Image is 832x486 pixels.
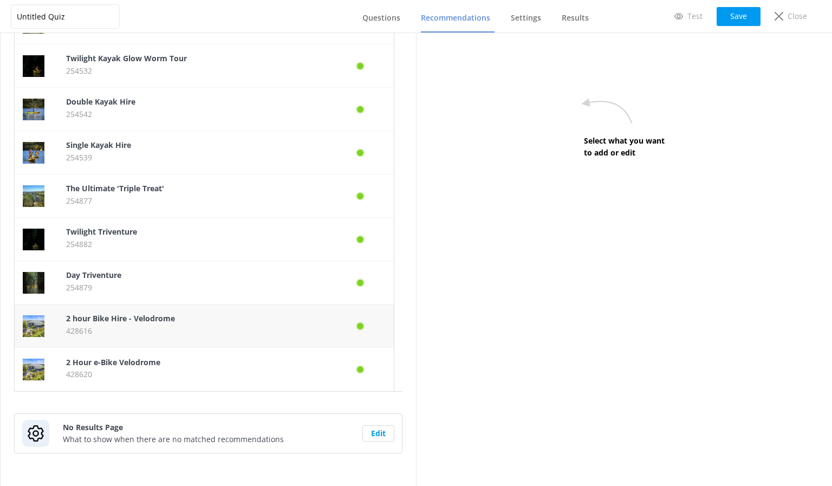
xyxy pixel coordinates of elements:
[66,357,160,367] b: 2 Hour e-Bike Velodrome
[511,12,541,23] span: Settings
[362,425,394,442] button: Edit
[66,270,121,280] b: Day Triventure
[63,433,362,445] p: What to show when there are no matched recommendations
[66,238,321,250] p: 254882
[23,229,44,250] img: MMk2aF3GRFaBwVZLl5gV
[14,348,394,391] div: row
[788,10,807,22] p: Close
[66,226,137,237] b: Twilight Triventure
[14,44,394,88] div: row
[23,272,44,294] img: xhaVv4DpSyCY8eIAIg0C
[23,99,44,120] img: rZFD7hsCSkSGaDKmGXFf
[66,282,321,294] p: 254879
[14,261,394,304] div: row
[66,313,175,323] b: 2 hour Bike Hire - Velodrome
[66,183,164,193] b: The Ultimate 'Triple Treat'
[63,422,362,433] h4: No Results Page
[14,174,394,218] div: row
[66,53,187,63] b: Twilight Kayak Glow Worm Tour
[14,304,394,348] div: row
[23,142,44,164] img: 3YLJpUUWQke6GIUuM0P8
[66,96,135,107] b: Double Kayak Hire
[584,135,665,159] p: Select what you want to add or edit
[14,218,394,261] div: row
[421,12,490,23] span: Recommendations
[66,195,321,207] p: 254877
[66,325,321,337] p: 428616
[23,55,44,77] img: QoxCS986TKaR7vH75GRe
[23,359,44,380] img: pbqbvQvlSqlJl8in00tC
[66,368,321,380] p: 428620
[362,12,400,23] span: Questions
[66,140,131,150] b: Single Kayak Hire
[23,315,44,337] img: G8dqdqyYRQWpvK2KCSME
[717,7,760,26] button: Save
[14,131,394,174] div: row
[14,1,394,391] div: grid
[66,65,321,77] p: 254532
[23,185,44,207] img: irtxTeYtQm2uIUy1xdBG
[66,152,321,164] p: 254539
[687,10,703,22] p: Test
[66,108,321,120] p: 254542
[667,7,710,25] a: Test
[14,88,394,131] div: row
[562,12,589,23] span: Results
